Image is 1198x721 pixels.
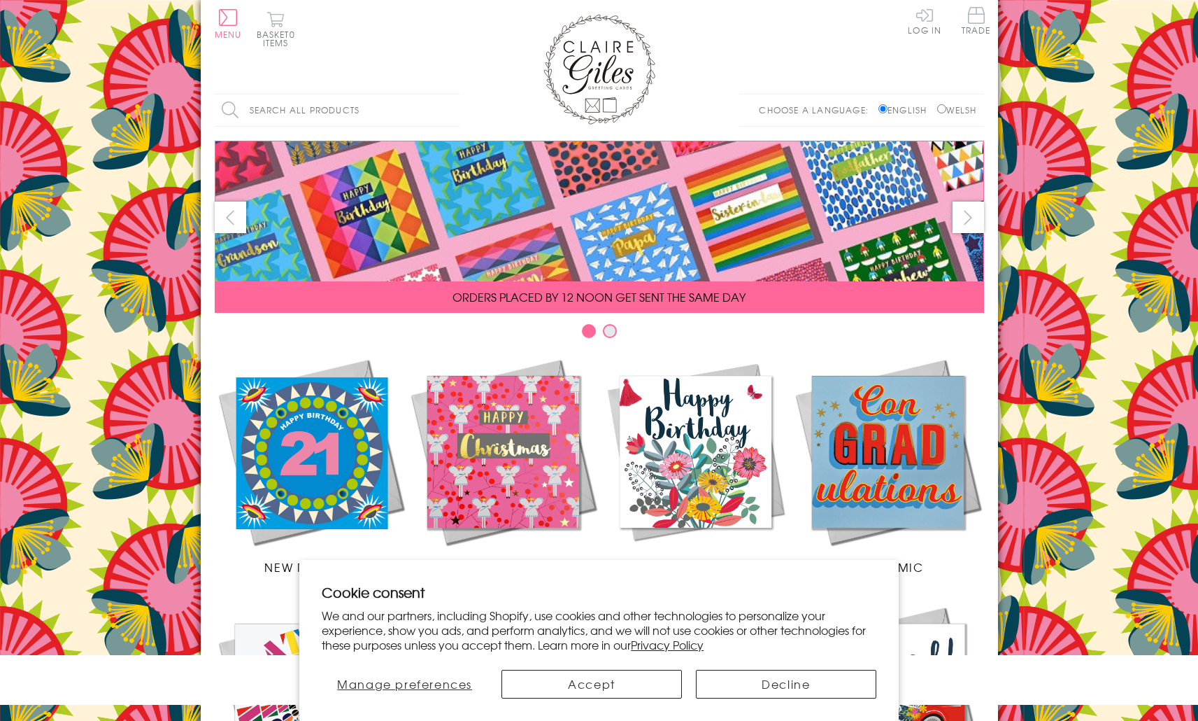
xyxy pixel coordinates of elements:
span: Christmas [467,559,539,575]
input: Welsh [937,104,946,113]
img: Claire Giles Greetings Cards [543,14,655,125]
button: next [953,202,984,233]
input: Search [445,94,459,126]
button: Menu [215,9,242,38]
a: Christmas [407,356,599,575]
a: Academic [792,356,984,575]
span: Trade [962,7,991,34]
button: Decline [696,670,876,699]
a: New Releases [215,356,407,575]
span: 0 items [263,28,295,49]
button: Basket0 items [257,11,295,47]
span: Birthdays [662,559,729,575]
a: Log In [908,7,941,34]
button: Manage preferences [322,670,487,699]
input: English [878,104,887,113]
span: Manage preferences [337,675,472,692]
h2: Cookie consent [322,582,876,602]
button: Accept [501,670,682,699]
button: Carousel Page 2 [603,324,617,338]
button: Carousel Page 1 (Current Slide) [582,324,596,338]
label: Welsh [937,104,977,116]
a: Birthdays [599,356,792,575]
div: Carousel Pagination [215,323,984,345]
span: ORDERS PLACED BY 12 NOON GET SENT THE SAME DAY [452,288,746,305]
a: Trade [962,7,991,37]
span: Academic [852,559,924,575]
label: English [878,104,934,116]
button: prev [215,202,246,233]
p: We and our partners, including Shopify, use cookies and other technologies to personalize your ex... [322,608,876,652]
input: Search all products [215,94,459,126]
span: New Releases [264,559,356,575]
p: Choose a language: [759,104,876,116]
span: Menu [215,28,242,41]
a: Privacy Policy [631,636,704,653]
